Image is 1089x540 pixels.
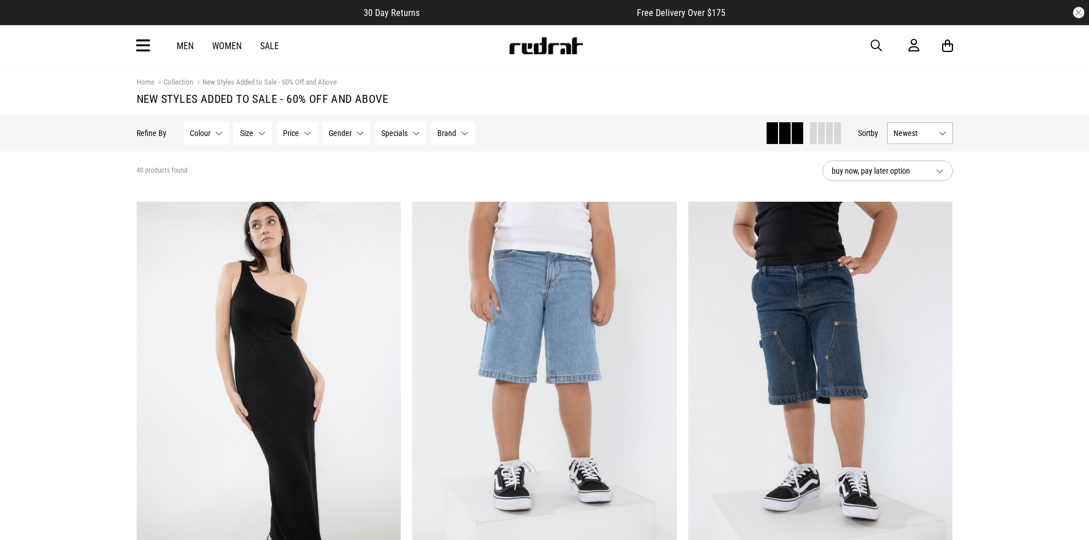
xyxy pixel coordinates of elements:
[887,122,953,144] button: Newest
[442,7,614,18] iframe: Customer reviews powered by Trustpilot
[431,122,475,144] button: Brand
[154,78,193,89] a: Collection
[329,129,352,138] span: Gender
[381,129,408,138] span: Specials
[184,122,229,144] button: Colour
[193,78,337,89] a: New Styles Added to Sale - 60% Off and Above
[277,122,318,144] button: Price
[260,41,279,51] a: Sale
[137,129,166,138] p: Refine By
[322,122,370,144] button: Gender
[240,129,253,138] span: Size
[832,164,927,178] span: buy now, pay later option
[177,41,194,51] a: Men
[508,37,584,54] img: Redrat logo
[190,129,210,138] span: Colour
[375,122,426,144] button: Specials
[137,166,188,175] span: 40 products found
[234,122,272,144] button: Size
[823,161,953,181] button: buy now, pay later option
[858,126,878,140] button: Sortby
[212,41,242,51] a: Women
[893,129,934,138] span: Newest
[137,92,953,106] h1: New Styles Added to Sale - 60% Off and Above
[871,129,878,138] span: by
[637,7,725,18] span: Free Delivery Over $175
[437,129,456,138] span: Brand
[364,7,420,18] span: 30 Day Returns
[137,78,154,86] a: Home
[283,129,299,138] span: Price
